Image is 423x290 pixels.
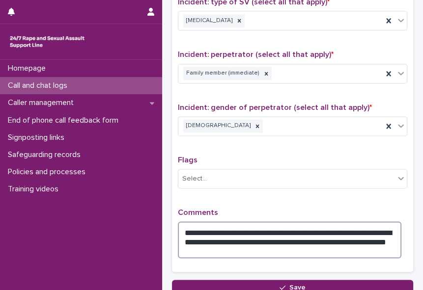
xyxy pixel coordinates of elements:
span: Comments [178,209,218,216]
img: rhQMoQhaT3yELyF149Cw [8,32,86,52]
p: End of phone call feedback form [4,116,126,125]
span: Flags [178,156,197,164]
p: Safeguarding records [4,150,88,159]
p: Signposting links [4,133,72,142]
span: Incident: perpetrator (select all that apply) [178,51,334,58]
div: [MEDICAL_DATA] [183,14,234,27]
p: Homepage [4,64,54,73]
div: Select... [182,174,207,184]
p: Caller management [4,98,82,107]
span: Incident: gender of perpetrator (select all that apply) [178,104,372,111]
p: Training videos [4,185,66,194]
div: [DEMOGRAPHIC_DATA] [183,119,252,132]
p: Policies and processes [4,167,93,177]
p: Call and chat logs [4,81,75,90]
div: Family member (immediate) [183,67,261,80]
